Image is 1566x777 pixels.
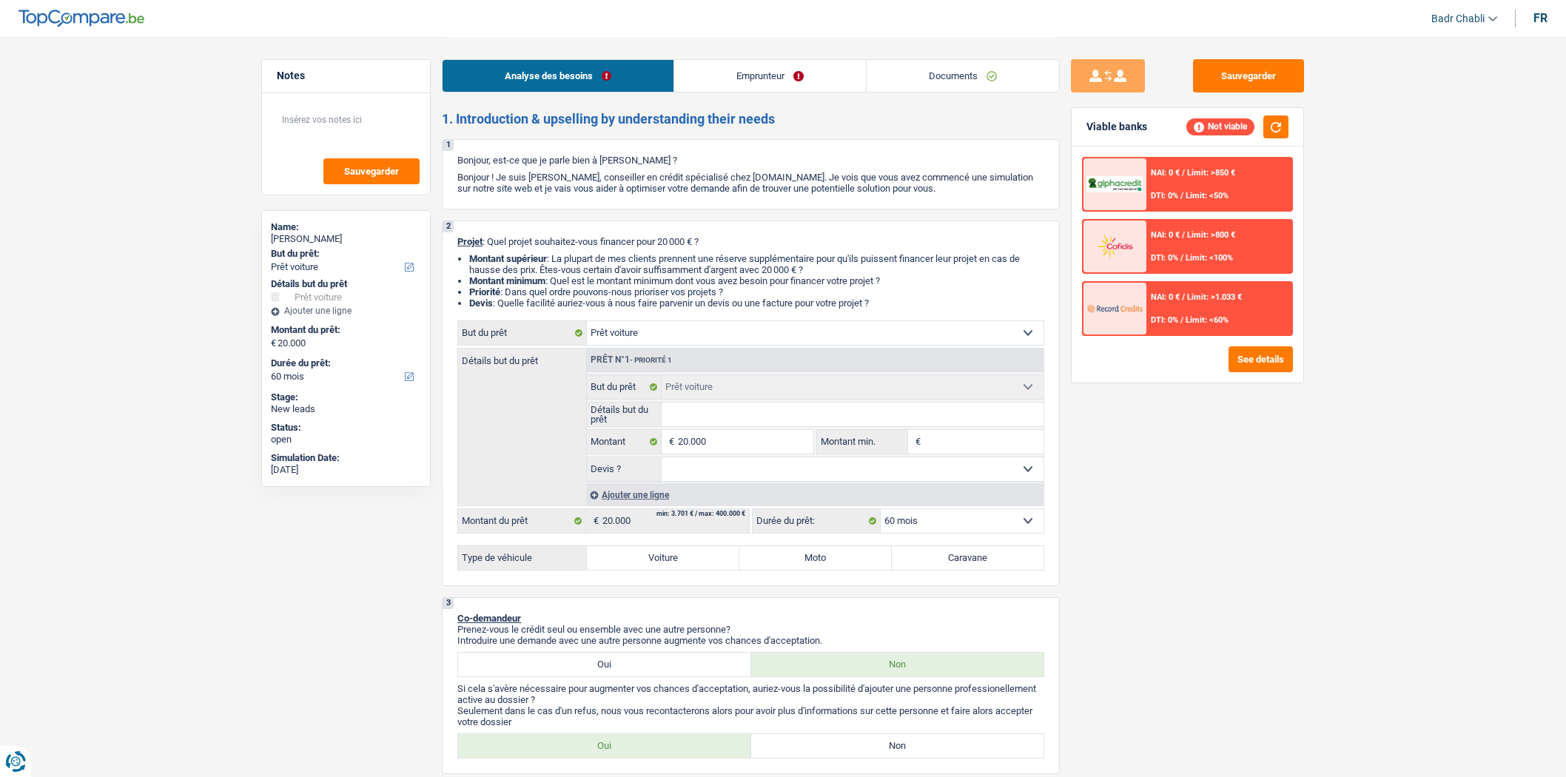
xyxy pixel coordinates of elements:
[457,613,521,624] span: Co-demandeur
[587,375,662,399] label: But du prêt
[457,236,483,247] span: Projet
[469,286,1044,297] li: : Dans quel ordre pouvons-nous prioriser vos projets ?
[1431,13,1485,25] span: Badr Chabli
[271,422,421,434] div: Status:
[457,236,1044,247] p: : Quel projet souhaitez-vous financer pour 20 000 € ?
[867,60,1059,92] a: Documents
[457,172,1044,194] p: Bonjour ! Je suis [PERSON_NAME], conseiller en crédit spécialisé chez [DOMAIN_NAME]. Je vois que ...
[458,349,586,366] label: Détails but du prêt
[1151,191,1178,201] span: DTI: 0%
[1187,168,1235,178] span: Limit: >850 €
[1182,230,1185,240] span: /
[458,546,587,570] label: Type de véhicule
[1186,118,1254,135] div: Not viable
[1180,315,1183,325] span: /
[457,624,1044,635] p: Prenez-vous le crédit seul ou ensemble avec une autre personne?
[1151,253,1178,263] span: DTI: 0%
[1419,7,1497,31] a: Badr Chabli
[323,158,420,184] button: Sauvegarder
[442,111,1060,127] h2: 1. Introduction & upselling by understanding their needs
[1186,315,1229,325] span: Limit: <60%
[271,233,421,245] div: [PERSON_NAME]
[1193,59,1304,92] button: Sauvegarder
[1087,295,1142,322] img: Record Credits
[1151,168,1180,178] span: NAI: 0 €
[587,403,662,426] label: Détails but du prêt
[587,457,662,481] label: Devis ?
[469,275,545,286] strong: Montant minimum
[19,10,144,27] img: TopCompare Logo
[469,286,500,297] strong: Priorité
[457,705,1044,727] p: Seulement dans le cas d'un refus, nous vous recontacterons alors pour avoir plus d'informations s...
[271,434,421,445] div: open
[1187,292,1242,302] span: Limit: >1.033 €
[443,221,454,232] div: 2
[751,653,1044,676] label: Non
[443,60,673,92] a: Analyse des besoins
[457,635,1044,646] p: Introduire une demande avec une autre personne augmente vos chances d'acceptation.
[277,70,415,82] h5: Notes
[630,356,672,364] span: - Priorité 1
[1186,253,1233,263] span: Limit: <100%
[469,297,493,309] span: Devis
[469,253,1044,275] li: : La plupart de mes clients prennent une réserve supplémentaire pour qu'ils puissent financer leu...
[271,337,276,349] span: €
[271,391,421,403] div: Stage:
[1182,168,1185,178] span: /
[586,509,602,533] span: €
[469,253,547,264] strong: Montant supérieur
[587,430,662,454] label: Montant
[662,430,678,454] span: €
[469,275,1044,286] li: : Quel est le montant minimum dont vous avez besoin pour financer votre projet ?
[458,653,751,676] label: Oui
[1186,191,1229,201] span: Limit: <50%
[1187,230,1235,240] span: Limit: >800 €
[1151,230,1180,240] span: NAI: 0 €
[587,546,739,570] label: Voiture
[458,734,751,758] label: Oui
[443,140,454,151] div: 1
[586,484,1044,505] div: Ajouter une ligne
[1087,232,1142,260] img: Cofidis
[271,357,418,369] label: Durée du prêt:
[469,297,1044,309] li: : Quelle facilité auriez-vous à nous faire parvenir un devis ou une facture pour votre projet ?
[1229,346,1293,372] button: See details
[1151,292,1180,302] span: NAI: 0 €
[344,166,399,176] span: Sauvegarder
[443,598,454,609] div: 3
[892,546,1044,570] label: Caravane
[656,511,745,517] div: min: 3.701 € / max: 400.000 €
[271,248,418,260] label: But du prêt:
[739,546,892,570] label: Moto
[908,430,924,454] span: €
[1087,176,1142,193] img: AlphaCredit
[271,464,421,476] div: [DATE]
[1151,315,1178,325] span: DTI: 0%
[1533,11,1547,25] div: fr
[271,278,421,290] div: Détails but du prêt
[458,509,586,533] label: Montant du prêt
[1180,191,1183,201] span: /
[271,324,418,336] label: Montant du prêt:
[271,306,421,316] div: Ajouter une ligne
[271,221,421,233] div: Name:
[674,60,866,92] a: Emprunteur
[457,155,1044,166] p: Bonjour, est-ce que je parle bien à [PERSON_NAME] ?
[1180,253,1183,263] span: /
[817,430,907,454] label: Montant min.
[271,452,421,464] div: Simulation Date:
[457,683,1044,705] p: Si cela s'avère nécessaire pour augmenter vos chances d'acceptation, auriez-vous la possibilité d...
[753,509,881,533] label: Durée du prêt:
[751,734,1044,758] label: Non
[1086,121,1147,133] div: Viable banks
[271,403,421,415] div: New leads
[458,321,587,345] label: But du prêt
[1182,292,1185,302] span: /
[587,355,676,365] div: Prêt n°1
